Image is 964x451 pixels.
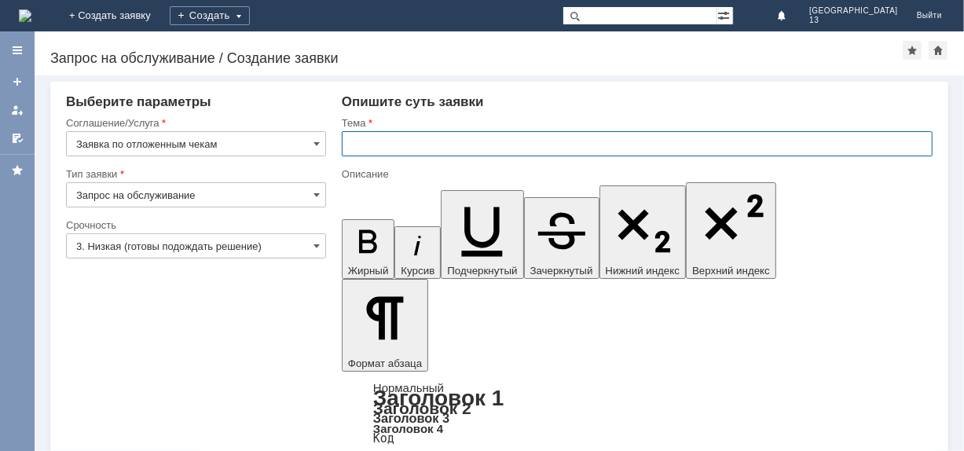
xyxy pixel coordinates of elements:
a: Заголовок 1 [373,386,504,410]
span: 13 [809,16,898,25]
button: Нижний индекс [599,185,687,279]
a: Мои заявки [5,97,30,123]
span: Опишите суть заявки [342,94,484,109]
div: Запрос на обслуживание / Создание заявки [50,50,903,66]
div: Тема [342,118,929,128]
span: [GEOGRAPHIC_DATA] [809,6,898,16]
a: Мои согласования [5,126,30,151]
a: Код [373,431,394,445]
button: Верхний индекс [686,182,776,279]
div: Добавить в избранное [903,41,922,60]
div: Формат абзаца [342,383,933,444]
div: Описание [342,169,929,179]
a: Перейти на домашнюю страницу [19,9,31,22]
div: Тип заявки [66,169,323,179]
a: Заголовок 2 [373,399,471,417]
span: Формат абзаца [348,357,422,369]
span: Выберите параметры [66,94,211,109]
div: Сделать домашней страницей [929,41,948,60]
a: Заголовок 3 [373,411,449,425]
button: Зачеркнутый [524,197,599,279]
span: Верхний индекс [692,265,770,277]
span: Подчеркнутый [447,265,517,277]
span: Нижний индекс [606,265,680,277]
a: Заголовок 4 [373,422,443,435]
span: Жирный [348,265,389,277]
a: Нормальный [373,381,444,394]
button: Курсив [394,226,441,279]
span: Курсив [401,265,434,277]
div: Соглашение/Услуга [66,118,323,128]
button: Жирный [342,219,395,279]
img: logo [19,9,31,22]
button: Подчеркнутый [441,190,523,279]
div: Создать [170,6,250,25]
span: Расширенный поиск [717,7,733,22]
div: Срочность [66,220,323,230]
button: Формат абзаца [342,279,428,372]
a: Создать заявку [5,69,30,94]
span: Зачеркнутый [530,265,593,277]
